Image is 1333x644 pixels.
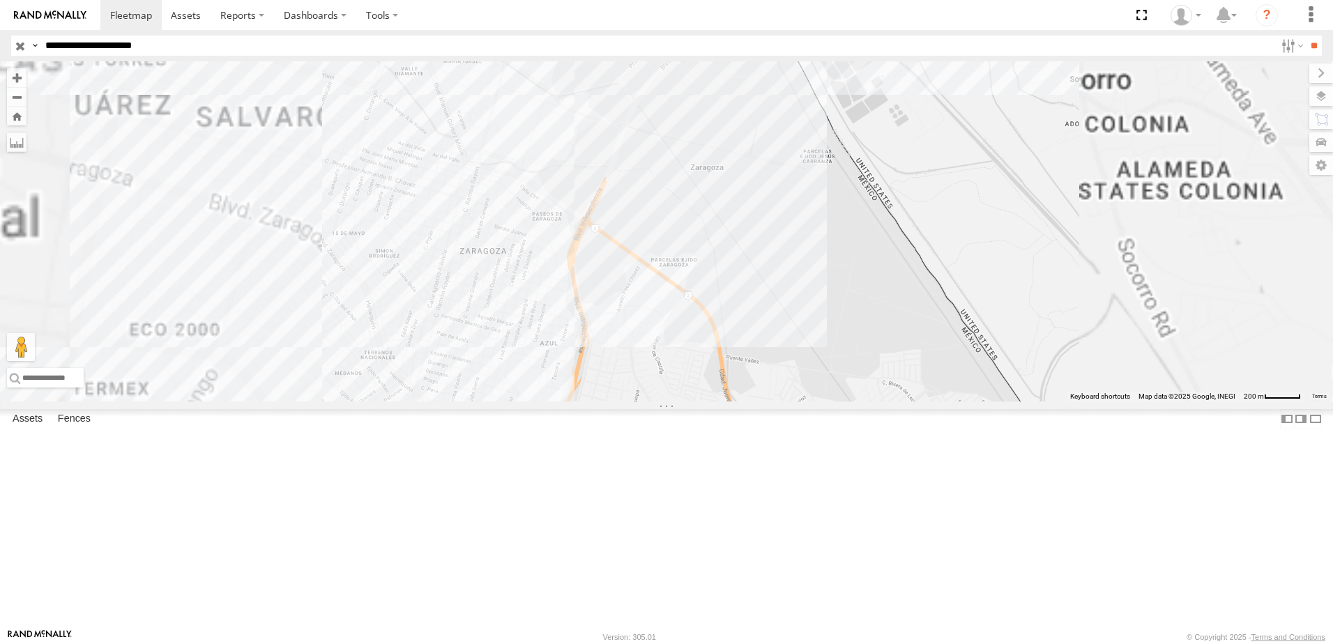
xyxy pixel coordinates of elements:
[1240,392,1305,401] button: Map Scale: 200 m per 49 pixels
[7,87,26,107] button: Zoom out
[1256,4,1278,26] i: ?
[7,132,26,152] label: Measure
[1251,633,1325,641] a: Terms and Conditions
[7,68,26,87] button: Zoom in
[7,333,35,361] button: Drag Pegman onto the map to open Street View
[29,36,40,56] label: Search Query
[1070,392,1130,401] button: Keyboard shortcuts
[1166,5,1206,26] div: omar hernandez
[1187,633,1325,641] div: © Copyright 2025 -
[1276,36,1306,56] label: Search Filter Options
[1138,392,1235,400] span: Map data ©2025 Google, INEGI
[1244,392,1264,400] span: 200 m
[6,409,49,429] label: Assets
[1280,409,1294,429] label: Dock Summary Table to the Left
[7,107,26,125] button: Zoom Home
[1312,394,1327,399] a: Terms
[603,633,656,641] div: Version: 305.01
[8,630,72,644] a: Visit our Website
[1309,155,1333,175] label: Map Settings
[51,409,98,429] label: Fences
[14,10,86,20] img: rand-logo.svg
[1309,409,1323,429] label: Hide Summary Table
[1294,409,1308,429] label: Dock Summary Table to the Right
